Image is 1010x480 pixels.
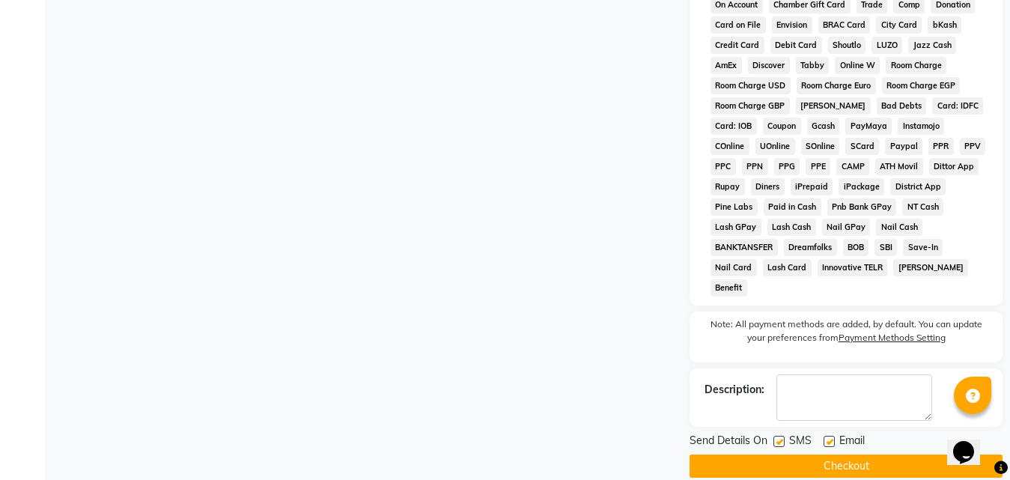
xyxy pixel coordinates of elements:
span: Paypal [885,138,922,155]
span: Nail GPay [822,219,871,236]
span: Lash Card [763,259,812,276]
span: Dreamfolks [784,239,837,256]
span: Envision [772,16,812,34]
span: LUZO [871,37,902,54]
span: PPG [774,158,800,175]
span: Gcash [807,118,840,135]
span: [PERSON_NAME] [796,97,871,115]
span: iPackage [839,178,884,195]
span: Benefit [711,279,747,297]
span: PPV [960,138,986,155]
span: Room Charge EGP [882,77,961,94]
span: Rupay [711,178,745,195]
label: Payment Methods Setting [839,331,946,344]
span: UOnline [755,138,795,155]
span: Pine Labs [711,198,758,216]
span: Lash Cash [767,219,816,236]
span: PPR [928,138,954,155]
span: Card: IOB [711,118,757,135]
span: PPC [711,158,736,175]
span: Card on File [711,16,766,34]
label: Note: All payment methods are added, by default. You can update your preferences from [705,318,988,350]
iframe: chat widget [947,420,995,465]
span: Paid in Cash [764,198,821,216]
span: Innovative TELR [818,259,888,276]
span: BOB [843,239,869,256]
span: Email [839,433,865,452]
span: BANKTANSFER [711,239,778,256]
span: District App [890,178,946,195]
span: Save-In [903,239,943,256]
span: PayMaya [845,118,892,135]
span: SBI [874,239,897,256]
span: Room Charge Euro [797,77,876,94]
span: CAMP [836,158,869,175]
span: Card: IDFC [932,97,983,115]
span: iPrepaid [791,178,833,195]
span: Credit Card [711,37,764,54]
span: PPE [806,158,830,175]
span: Pnb Bank GPay [827,198,897,216]
span: BRAC Card [818,16,871,34]
span: PPN [742,158,768,175]
span: Lash GPay [711,219,761,236]
span: Diners [751,178,785,195]
span: NT Cash [902,198,943,216]
span: [PERSON_NAME] [893,259,968,276]
span: bKash [928,16,961,34]
span: Room Charge GBP [711,97,790,115]
span: Dittor App [929,158,979,175]
span: Coupon [763,118,801,135]
span: Shoutlo [828,37,866,54]
span: ATH Movil [875,158,923,175]
span: Nail Card [711,259,757,276]
span: AmEx [711,57,742,74]
span: Debit Card [770,37,822,54]
span: Room Charge [886,57,946,74]
span: Jazz Cash [908,37,956,54]
span: Online W [835,57,880,74]
span: Send Details On [690,433,767,452]
span: Tabby [796,57,830,74]
span: Instamojo [898,118,944,135]
span: Bad Debts [877,97,927,115]
span: SMS [789,433,812,452]
button: Checkout [690,455,1003,478]
span: City Card [876,16,922,34]
span: Nail Cash [876,219,922,236]
span: Discover [748,57,790,74]
span: COnline [711,138,749,155]
span: SOnline [801,138,840,155]
span: Room Charge USD [711,77,791,94]
div: Description: [705,382,764,398]
span: SCard [845,138,879,155]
